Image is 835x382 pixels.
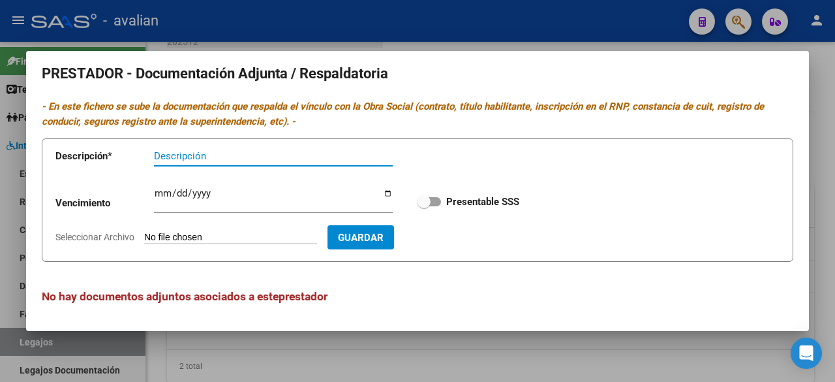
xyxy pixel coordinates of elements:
[327,225,394,249] button: Guardar
[42,61,793,86] h2: PRESTADOR - Documentación Adjunta / Respaldatoria
[338,232,384,244] span: Guardar
[55,196,154,211] p: Vencimiento
[42,288,793,305] h3: No hay documentos adjuntos asociados a este
[791,338,822,369] div: Open Intercom Messenger
[55,149,154,164] p: Descripción
[446,196,519,208] strong: Presentable SSS
[55,232,134,242] span: Seleccionar Archivo
[42,101,764,127] i: - En este fichero se sube la documentación que respalda el vínculo con la Obra Social (contrato, ...
[279,290,327,303] span: prestador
